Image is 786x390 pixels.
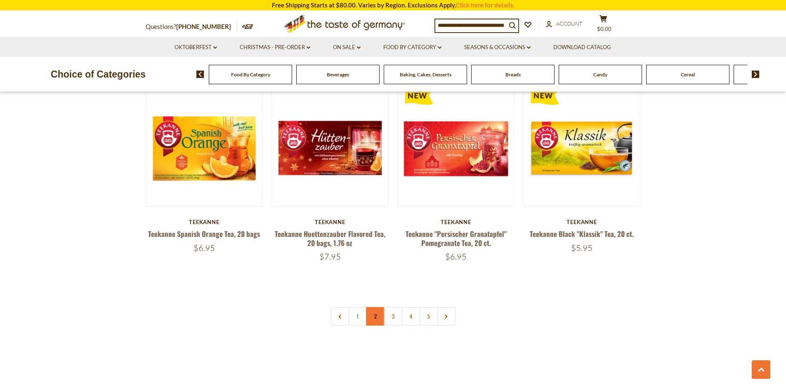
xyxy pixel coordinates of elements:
p: Questions? [146,21,237,32]
span: $5.95 [571,243,592,253]
a: Teekanne Spanish Orange Tea, 20 bags [148,229,260,239]
a: 5 [419,307,438,326]
a: Candy [593,71,607,78]
a: [PHONE_NUMBER] [176,23,231,30]
a: Account [546,19,583,28]
img: Teekanne Black "Klassik" Tea, 20 ct. [524,90,640,206]
a: Teekanne "Persischer Granatapfel" Pomegranate Tea, 20 ct. [406,229,507,248]
img: Teekanne Huettenzauber Flavored Tea, 20 bags, 1.76 oz [272,90,389,206]
img: next arrow [752,71,760,78]
a: 2 [366,307,385,326]
a: On Sale [333,43,361,52]
a: Teekanne Black "Klassik" Tea, 20 ct. [530,229,634,239]
a: Beverages [327,71,349,78]
div: Teekanne [146,219,263,225]
a: Teekanne Huettenzauber Flavored Tea, 20 bags, 1.76 oz [275,229,385,248]
a: Click here for details. [456,1,515,9]
a: Breads [505,71,521,78]
a: Baking, Cakes, Desserts [400,71,451,78]
div: Teekanne [523,219,641,225]
a: 4 [401,307,420,326]
span: Account [556,20,583,27]
img: Teekanne "Persischer Granatapfel" Pomegranate Tea, 20 ct. [398,90,515,206]
a: Food By Category [383,43,441,52]
a: Cereal [681,71,695,78]
span: $6.95 [445,251,467,262]
a: 3 [384,307,402,326]
div: Teekanne [271,219,389,225]
a: Seasons & Occasions [464,43,531,52]
a: Food By Category [231,71,270,78]
img: previous arrow [196,71,204,78]
a: Oktoberfest [175,43,217,52]
div: Teekanne [397,219,515,225]
button: $0.00 [591,15,616,35]
a: 1 [348,307,367,326]
a: Christmas - PRE-ORDER [240,43,310,52]
span: $0.00 [597,26,611,32]
img: Teekanne Spanish Orange Tea, 20 bags [146,90,263,206]
span: $6.95 [194,243,215,253]
span: $7.95 [319,251,341,262]
a: Download Catalog [553,43,611,52]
